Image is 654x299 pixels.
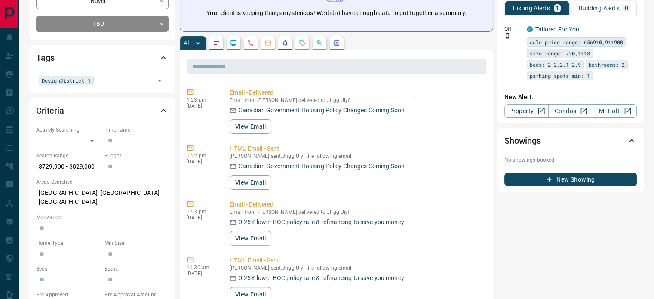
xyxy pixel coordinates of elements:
p: 0.25% lower BOC policy rate & refinancing to save you money [239,218,404,227]
p: 0 [625,5,628,11]
p: Pre-Approval Amount: [104,291,169,299]
p: Home Type: [36,239,100,247]
h2: Criteria [36,104,64,117]
p: No showings booked [504,156,637,164]
p: Email from [PERSON_NAME] delivered to Jhgg Uiyf [230,209,483,215]
p: [PERSON_NAME] sent Jhgg Uiyf the following email [230,265,483,271]
svg: Listing Alerts [282,40,289,46]
p: Actively Searching: [36,126,100,134]
p: [PERSON_NAME] sent Jhgg Uiyf the following email [230,153,483,159]
p: Building Alerts [579,5,620,11]
span: parking spots min: 1 [530,71,590,80]
svg: Lead Browsing Activity [230,40,237,46]
span: DesignDistrict_1 [42,76,91,85]
div: Showings [504,130,637,151]
svg: Push Notification Only [504,33,510,39]
svg: Opportunities [316,40,323,46]
button: Open [154,74,166,86]
p: Your client is keeping things mysterious! We didn't have enough data to put together a summary. [206,9,466,18]
p: Canadian Government Housing Policy Changes Coming Soon [239,162,405,171]
svg: Emails [264,40,271,46]
p: Beds: [36,265,100,273]
p: Baths: [104,265,169,273]
p: Min Size: [104,239,169,247]
p: 1:22 pm [187,153,217,159]
p: Canadian Government Housing Policy Changes Coming Soon [239,106,405,115]
p: 1:53 pm [187,209,217,215]
p: Email from [PERSON_NAME] delivered to Jhgg Uiyf [230,97,483,103]
svg: Agent Actions [333,40,340,46]
svg: Requests [299,40,306,46]
button: View Email [230,175,271,190]
span: size range: 720,1318 [530,49,590,58]
p: [DATE] [187,103,217,109]
div: condos.ca [527,26,533,32]
span: sale price range: 656910,911900 [530,38,623,46]
p: All [184,40,190,46]
p: Off [504,25,522,33]
p: [DATE] [187,215,217,221]
p: 1:23 pm [187,97,217,103]
svg: Calls [247,40,254,46]
p: $729,900 - $829,000 [36,160,100,174]
a: Tailored For You [535,26,579,33]
p: Email - Delivered [230,88,483,97]
span: bathrooms: 2 [589,60,625,69]
p: 0.25% lower BOC policy rate & refinancing to save you money [239,274,404,283]
button: View Email [230,119,271,134]
a: Mr.Loft [593,104,637,118]
a: Condos [548,104,593,118]
span: beds: 2-2,2.1-2.9 [530,60,581,69]
div: Criteria [36,100,169,121]
button: View Email [230,231,271,246]
a: Property [504,104,549,118]
p: Email - Delivered [230,200,483,209]
p: Listing Alerts [513,5,550,11]
p: New Alert: [504,92,637,102]
p: Search Range: [36,152,100,160]
p: [GEOGRAPHIC_DATA], [GEOGRAPHIC_DATA], [GEOGRAPHIC_DATA] [36,186,169,209]
p: Timeframe: [104,126,169,134]
div: TBD [36,16,169,32]
p: Motivation: [36,213,169,221]
h2: Tags [36,51,54,65]
button: New Showing [504,173,637,186]
p: Budget: [104,152,169,160]
p: 11:30 am [187,265,217,271]
p: Pre-Approved: [36,291,100,299]
p: [DATE] [187,271,217,277]
svg: Notes [213,40,220,46]
p: [DATE] [187,159,217,165]
p: HTML Email - Sent [230,144,483,153]
div: Tags [36,47,169,68]
p: Areas Searched: [36,178,169,186]
p: 1 [556,5,559,11]
p: HTML Email - Sent [230,256,483,265]
h2: Showings [504,134,541,148]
